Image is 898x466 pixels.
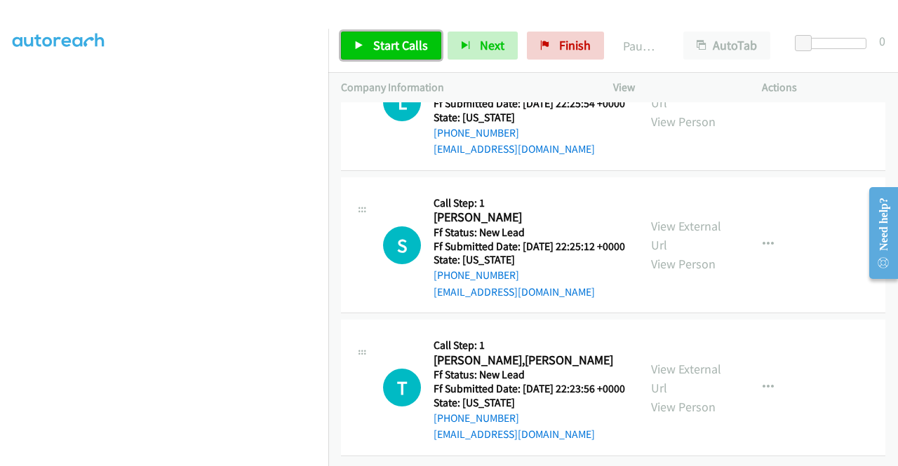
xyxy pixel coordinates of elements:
[434,427,595,441] a: [EMAIL_ADDRESS][DOMAIN_NAME]
[383,226,421,264] h1: S
[762,79,885,96] p: Actions
[480,37,504,53] span: Next
[434,97,625,111] h5: Ff Submitted Date: [DATE] 22:25:54 +0000
[434,126,519,139] a: [PHONE_NUMBER]
[858,177,898,289] iframe: Resource Center
[383,83,421,121] h1: L
[651,256,716,272] a: View Person
[434,285,595,299] a: [EMAIL_ADDRESS][DOMAIN_NAME]
[341,79,588,96] p: Company Information
[434,268,519,282] a: [PHONE_NUMBER]
[434,226,625,240] h5: Ff Status: New Lead
[802,38,866,49] div: Delay between calls (in seconds)
[383,226,421,264] div: The call is yet to be attempted
[527,32,604,60] a: Finish
[448,32,518,60] button: Next
[373,37,428,53] span: Start Calls
[434,382,625,396] h5: Ff Submitted Date: [DATE] 22:23:56 +0000
[434,352,625,369] h2: [PERSON_NAME],[PERSON_NAME]
[383,369,421,406] h1: T
[434,111,625,125] h5: State: [US_STATE]
[434,210,625,226] h2: [PERSON_NAME]
[434,411,519,425] a: [PHONE_NUMBER]
[434,396,625,410] h5: State: [US_STATE]
[341,32,441,60] a: Start Calls
[651,218,721,253] a: View External Url
[613,79,737,96] p: View
[383,369,421,406] div: The call is yet to be attempted
[879,32,885,50] div: 0
[651,361,721,396] a: View External Url
[651,114,716,130] a: View Person
[434,142,595,156] a: [EMAIL_ADDRESS][DOMAIN_NAME]
[651,76,721,111] a: View External Url
[559,37,591,53] span: Finish
[683,32,770,60] button: AutoTab
[651,399,716,415] a: View Person
[383,83,421,121] div: The call is yet to be attempted
[434,338,625,352] h5: Call Step: 1
[434,253,625,267] h5: State: [US_STATE]
[434,368,625,382] h5: Ff Status: New Lead
[623,36,658,55] p: Paused
[434,240,625,254] h5: Ff Submitted Date: [DATE] 22:25:12 +0000
[434,196,625,210] h5: Call Step: 1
